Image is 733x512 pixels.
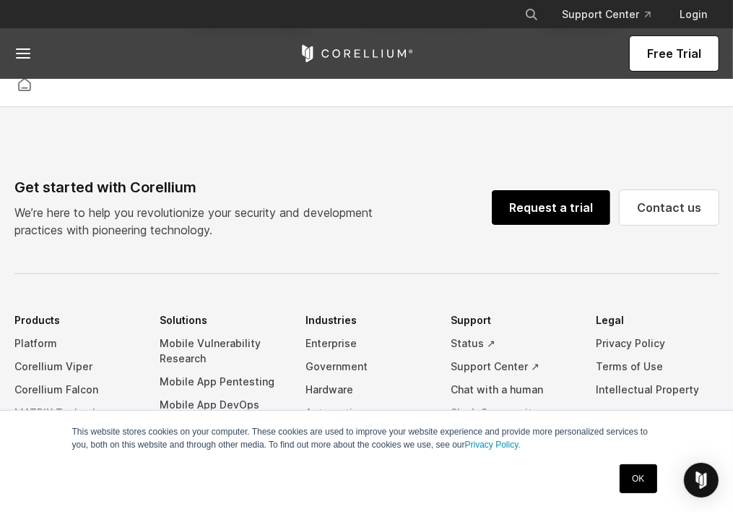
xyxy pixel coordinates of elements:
a: Mobile Vulnerability Research [160,332,282,370]
span: Free Trial [647,45,701,62]
a: Intellectual Property [597,378,719,401]
a: MATRIX Technology [14,401,136,424]
p: We’re here to help you revolutionize your security and development practices with pioneering tech... [14,204,384,239]
a: Corellium Viper [14,355,136,378]
a: Privacy Policy [597,332,719,355]
a: Privacy Policy. [465,440,521,450]
a: Request a trial [492,190,610,225]
a: Login [668,1,719,27]
a: Support Center [550,1,662,27]
a: Chat with a human [451,378,573,401]
a: Terms of Use [597,355,719,378]
a: Free Trial [630,36,719,71]
a: Automotive [305,401,428,424]
a: Contact us [620,190,719,225]
a: Government [305,355,428,378]
a: Hardware [305,378,428,401]
a: Corellium Home [299,45,414,62]
a: OK [620,464,656,493]
a: Platform [14,332,136,355]
a: Slack Community ↗ [451,401,573,424]
div: Get started with Corellium [14,176,384,198]
div: Open Intercom Messenger [684,463,719,498]
a: Corellium Falcon [14,378,136,401]
div: Navigation Menu [513,1,719,27]
p: This website stores cookies on your computer. These cookies are used to improve your website expe... [72,425,662,451]
a: Mobile App Pentesting [160,370,282,393]
a: Mobile App DevOps [160,393,282,417]
a: Corellium home [12,74,38,95]
a: Enterprise [305,332,428,355]
button: Search [519,1,545,27]
a: Support Center ↗ [451,355,573,378]
a: Status ↗ [451,332,573,355]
